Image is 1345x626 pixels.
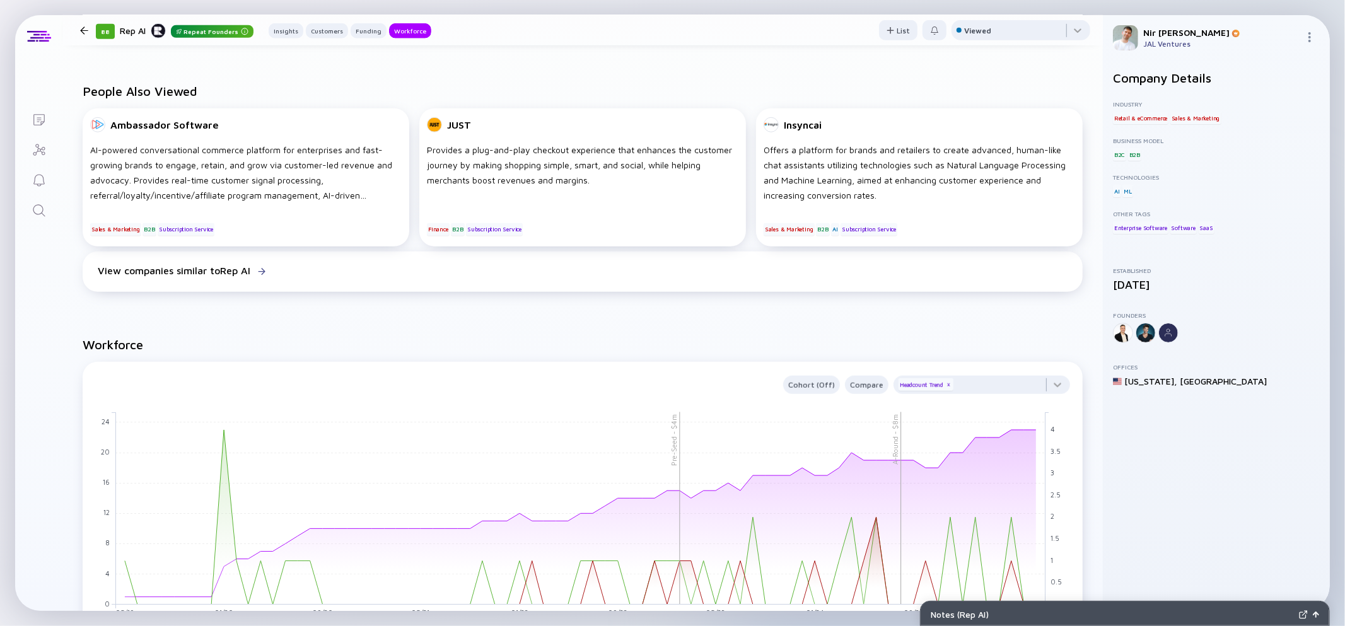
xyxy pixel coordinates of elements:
button: Funding [351,23,387,38]
div: Nir [PERSON_NAME] [1143,27,1300,38]
div: Insights [269,25,303,37]
div: Funding [351,25,387,37]
div: JAL Ventures [1143,39,1300,49]
tspan: 3.5 [1051,447,1061,455]
tspan: 16 [103,478,110,486]
button: Workforce [389,23,431,38]
button: Compare [845,376,888,394]
div: Finance [427,223,450,236]
div: Compare [845,378,888,392]
h2: Workforce [83,337,1083,352]
div: Offices [1113,363,1320,371]
h2: Company Details [1113,71,1320,85]
tspan: 05/19 [115,608,134,617]
tspan: 24 [102,417,110,426]
div: Offers a platform for brands and retailers to create advanced, human-like chat assistants utilizi... [764,142,1075,203]
div: Founders [1113,311,1320,319]
div: Other Tags [1113,210,1320,217]
div: Provides a plug-and-play checkout experience that enhances the customer journey by making shoppin... [427,142,738,203]
div: Sales & Marketing [90,223,141,236]
div: Headcount Trend [899,378,953,391]
div: Repeat Founders [171,25,253,38]
div: x [945,381,952,389]
img: Menu [1305,32,1315,42]
div: AI [831,223,839,236]
div: Rep AI [120,23,253,38]
div: Viewed [964,26,991,35]
a: Lists [15,103,62,134]
div: Notes ( Rep AI ) [931,609,1294,620]
tspan: 0 [105,600,110,608]
button: Insights [269,23,303,38]
a: Ambassador SoftwareAI-powered conversational commerce platform for enterprises and fast-growing b... [83,108,409,252]
tspan: 05/23 [706,608,726,617]
div: Retail & eCommerce [1113,112,1168,124]
div: Industry [1113,100,1320,108]
div: Workforce [389,25,431,37]
div: JUST [447,119,471,130]
a: Investor Map [15,134,62,164]
div: AI [1113,185,1121,197]
div: Subscription Service [841,223,897,236]
div: Software [1170,221,1197,234]
div: B2C [1113,148,1126,161]
div: [US_STATE] , [1124,376,1177,386]
div: ML [1122,185,1133,197]
div: Ambassador Software [110,119,219,130]
div: Subscription Service [466,223,523,236]
div: Technologies [1113,173,1320,181]
div: Cohort (Off) [783,378,840,392]
a: Reminders [15,164,62,194]
div: [DATE] [1113,278,1320,291]
tspan: 01/24 [806,608,824,617]
img: Nir Profile Picture [1113,25,1138,50]
img: Expand Notes [1299,610,1308,619]
div: Business Model [1113,137,1320,144]
tspan: 2.5 [1051,490,1061,499]
tspan: 05/21 [411,608,429,617]
tspan: 4 [1051,425,1056,433]
div: 88 [96,24,115,39]
div: Sales & Marketing [1170,112,1221,124]
tspan: 1.5 [1051,534,1060,542]
div: AI-powered conversational commerce platform for enterprises and fast-growing brands to engage, re... [90,142,402,203]
tspan: 8 [106,539,110,547]
button: List [879,20,917,40]
tspan: 2 [1051,512,1055,520]
div: B2B [1128,148,1141,161]
tspan: 0.5 [1051,577,1063,586]
a: InsyncaiOffers a platform for brands and retailers to create advanced, human-like chat assistants... [756,108,1083,252]
tspan: 09/20 [312,608,333,617]
tspan: 12 [104,508,110,516]
div: View companies similar to Rep AI [98,265,250,276]
tspan: 20 [102,448,110,456]
div: Enterprise Software [1113,221,1168,234]
a: JUSTProvides a plug-and-play checkout experience that enhances the customer journey by making sho... [419,108,746,252]
div: Customers [306,25,348,37]
tspan: 0 [1051,600,1056,608]
div: [GEOGRAPHIC_DATA] [1180,376,1267,386]
tspan: 01/22 [511,608,528,617]
tspan: 4 [106,569,110,577]
div: B2B [451,223,464,236]
div: List [879,21,917,40]
div: Subscription Service [158,223,214,236]
div: Sales & Marketing [764,223,815,236]
div: B2B [143,223,156,236]
button: Customers [306,23,348,38]
tspan: 1 [1051,556,1054,564]
h2: People Also Viewed [83,84,1083,98]
div: Established [1113,267,1320,274]
tspan: 09/24 [904,608,924,617]
button: Cohort (Off) [783,376,840,394]
div: Insyncai [784,119,822,130]
div: SaaS [1199,221,1214,234]
tspan: 09/22 [608,608,628,617]
tspan: 01/20 [214,608,233,617]
img: United States Flag [1113,377,1122,386]
div: B2B [816,223,829,236]
tspan: 3 [1051,468,1055,477]
a: Search [15,194,62,224]
img: Open Notes [1313,612,1319,618]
